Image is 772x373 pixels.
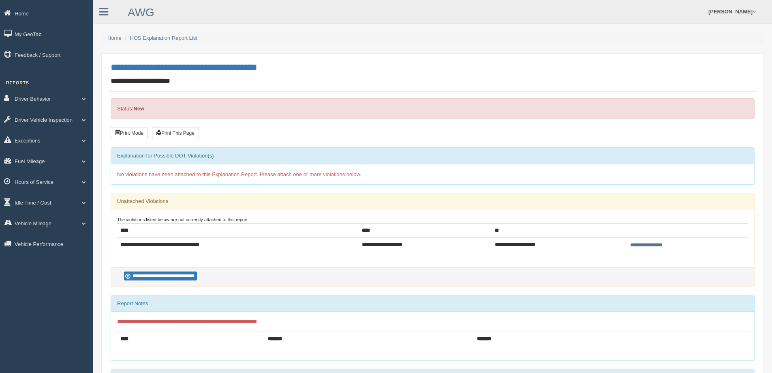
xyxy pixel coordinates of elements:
a: Home [107,35,122,41]
div: Explanation for Possible DOT Violation(s) [111,148,754,164]
strong: New [133,106,144,112]
div: Status: [111,98,755,119]
span: No violations have been attached to this Explanation Report. Please attach one or more violations... [117,171,361,177]
a: AWG [128,6,154,19]
a: HOS Explanation Report List [130,35,197,41]
div: Unattached Violations [111,193,754,209]
button: Print This Page [152,127,199,139]
div: Report Notes [111,295,754,312]
button: Print Mode [111,127,148,139]
small: The violations listed below are not currently attached to this report: [117,217,249,222]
